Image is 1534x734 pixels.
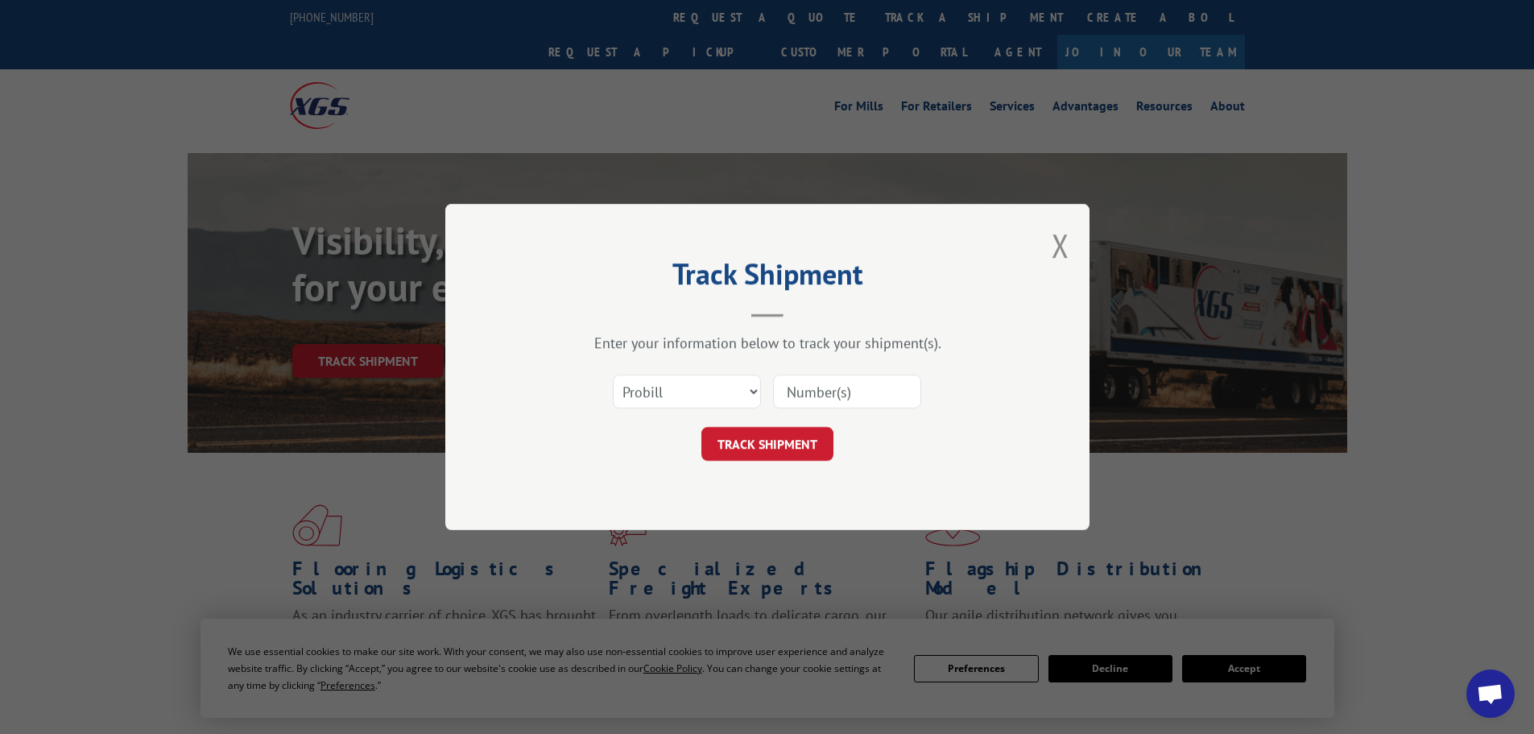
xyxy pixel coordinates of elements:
h2: Track Shipment [526,263,1009,293]
input: Number(s) [773,375,921,408]
button: Close modal [1052,224,1069,267]
div: Open chat [1466,670,1515,718]
div: Enter your information below to track your shipment(s). [526,334,1009,352]
button: TRACK SHIPMENT [701,427,833,461]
